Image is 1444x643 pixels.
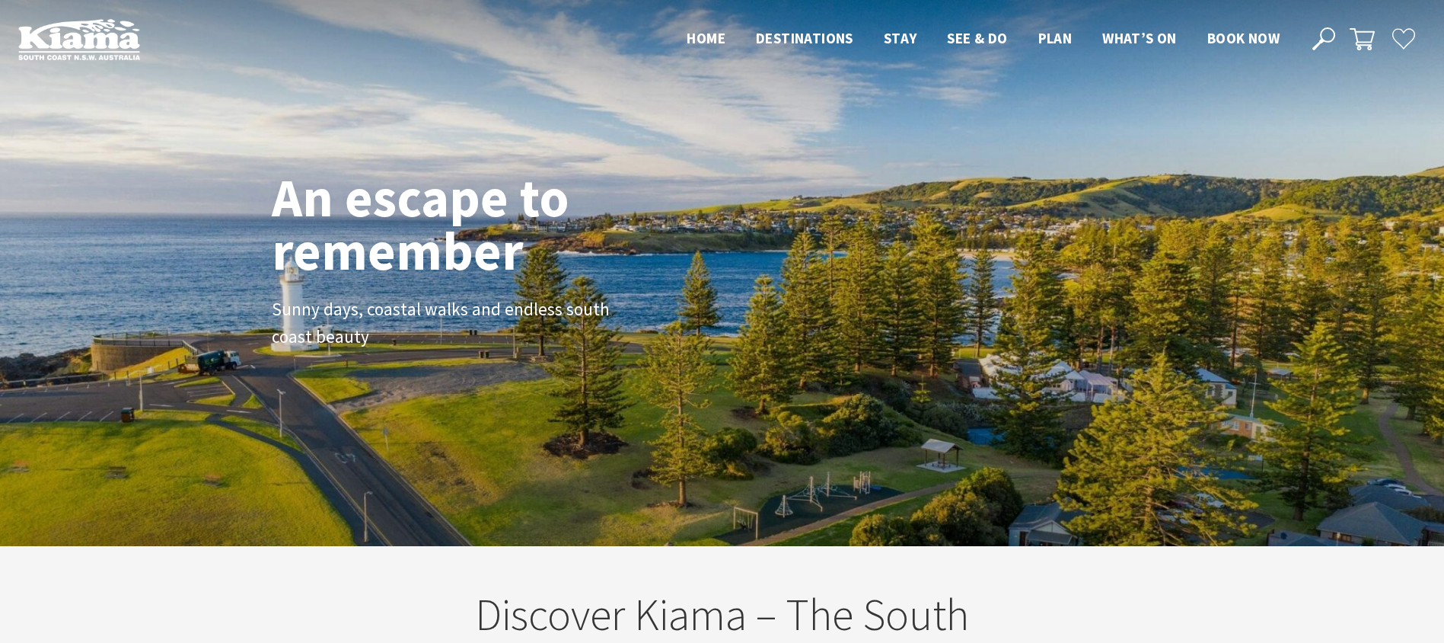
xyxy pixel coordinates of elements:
span: Plan [1038,29,1073,47]
img: Kiama Logo [18,18,140,60]
h1: An escape to remember [272,171,690,277]
span: Stay [884,29,917,47]
p: Sunny days, coastal walks and endless south coast beauty [272,296,614,352]
nav: Main Menu [671,27,1295,52]
span: Book now [1207,29,1280,47]
span: What’s On [1102,29,1177,47]
span: See & Do [947,29,1007,47]
span: Destinations [756,29,853,47]
span: Home [687,29,725,47]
